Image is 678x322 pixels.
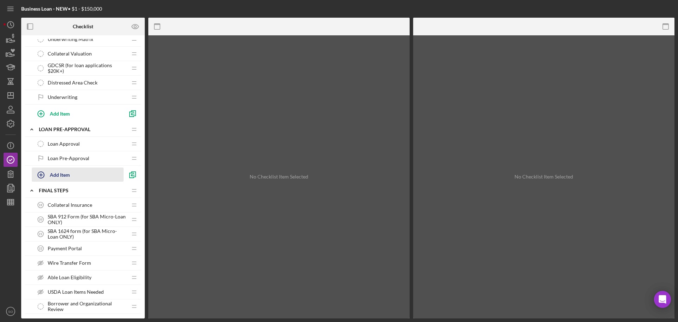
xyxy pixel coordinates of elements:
div: No Checklist Item Selected [515,174,573,180]
span: Collateral Valuation [48,51,92,57]
tspan: 22 [39,247,42,250]
span: Collateral Insurance [48,202,92,208]
span: USDA Loan Items Needed [48,289,104,295]
span: Loan Pre-Approval [48,156,89,161]
span: Distressed Area Check [48,80,97,86]
div: Open Intercom Messenger [654,291,671,308]
span: Loan Approval [48,141,80,147]
span: SBA 1624 form (for SBA Micro-Loan ONLY) [48,228,127,240]
div: • $1 - $150,000 [21,6,102,12]
div: No Checklist Item Selected [250,174,308,180]
tspan: 21 [39,232,42,236]
span: Able Loan Eligibility [48,275,91,280]
button: SO [4,304,18,318]
span: Underwriting Matrix [48,36,93,42]
div: Add Item [50,107,70,120]
div: FINAL STEPS [39,188,127,193]
span: SBA 912 Form (for SBA Micro-Loan ONLY) [48,214,127,225]
b: Business Loan - NEW [21,6,68,12]
span: GDCSR (for loan applications $20K+) [48,63,127,74]
tspan: 20 [39,218,42,221]
div: LOAN PRE-APPROVAL [39,127,127,132]
span: Wire Transfer Form [48,260,91,266]
span: Borrower and Organizational Review [48,301,127,312]
div: Add Item [50,168,70,181]
button: Add Item [32,106,124,121]
tspan: 19 [39,203,42,207]
span: Payment Portal [48,246,82,251]
button: Add Item [32,168,124,182]
b: Checklist [73,24,93,29]
span: Underwriting [48,94,77,100]
text: SO [8,310,13,314]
